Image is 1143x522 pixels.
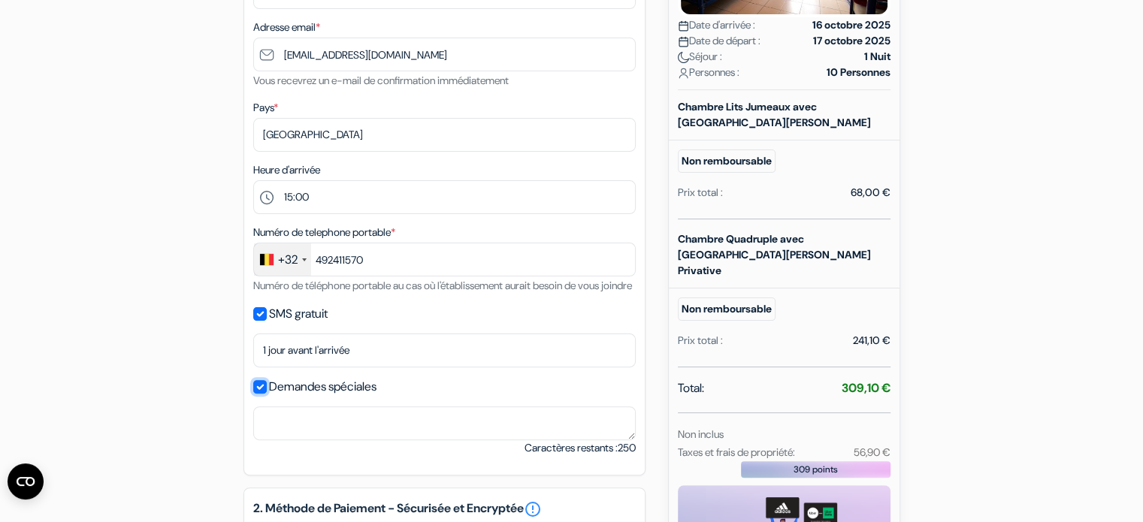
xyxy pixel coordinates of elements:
small: Numéro de téléphone portable au cas où l'établissement aurait besoin de vous joindre [253,279,632,292]
span: 250 [618,441,636,454]
small: Non remboursable [678,149,776,173]
b: Chambre Lits Jumeaux avec [GEOGRAPHIC_DATA][PERSON_NAME] [678,100,871,129]
div: 241,10 € [853,333,891,349]
span: Date d'arrivée : [678,17,755,33]
div: +32 [278,251,298,269]
small: Non remboursable [678,297,776,321]
strong: 17 octobre 2025 [813,33,891,49]
b: Chambre Quadruple avec [GEOGRAPHIC_DATA][PERSON_NAME] Privative [678,232,871,277]
input: Entrer adresse e-mail [253,38,636,71]
span: Personnes : [678,65,739,80]
h5: 2. Méthode de Paiement - Sécurisée et Encryptée [253,500,636,518]
div: Prix total : [678,333,723,349]
img: calendar.svg [678,36,689,47]
input: 470 12 34 56 [253,243,636,276]
div: Belgium (België): +32 [254,243,311,276]
label: Heure d'arrivée [253,162,320,178]
img: user_icon.svg [678,68,689,79]
label: SMS gratuit [269,303,328,324]
label: Demandes spéciales [269,376,376,397]
small: 56,90 € [853,445,890,459]
strong: 309,10 € [842,380,891,396]
div: Prix total : [678,185,723,201]
span: Date de départ : [678,33,760,49]
button: Ouvrir le widget CMP [8,463,44,499]
div: 68,00 € [851,185,891,201]
label: Adresse email [253,20,320,35]
img: calendar.svg [678,20,689,32]
span: Séjour : [678,49,722,65]
small: Taxes et frais de propriété: [678,445,795,459]
strong: 16 octobre 2025 [812,17,891,33]
small: Non inclus [678,427,724,441]
img: moon.svg [678,52,689,63]
label: Numéro de telephone portable [253,225,395,240]
span: Total: [678,379,704,397]
label: Pays [253,100,278,116]
small: Caractères restants : [525,440,636,456]
a: error_outline [524,500,542,518]
small: Vous recevrez un e-mail de confirmation immédiatement [253,74,509,87]
strong: 1 Nuit [864,49,891,65]
span: 309 points [794,463,838,476]
strong: 10 Personnes [827,65,891,80]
